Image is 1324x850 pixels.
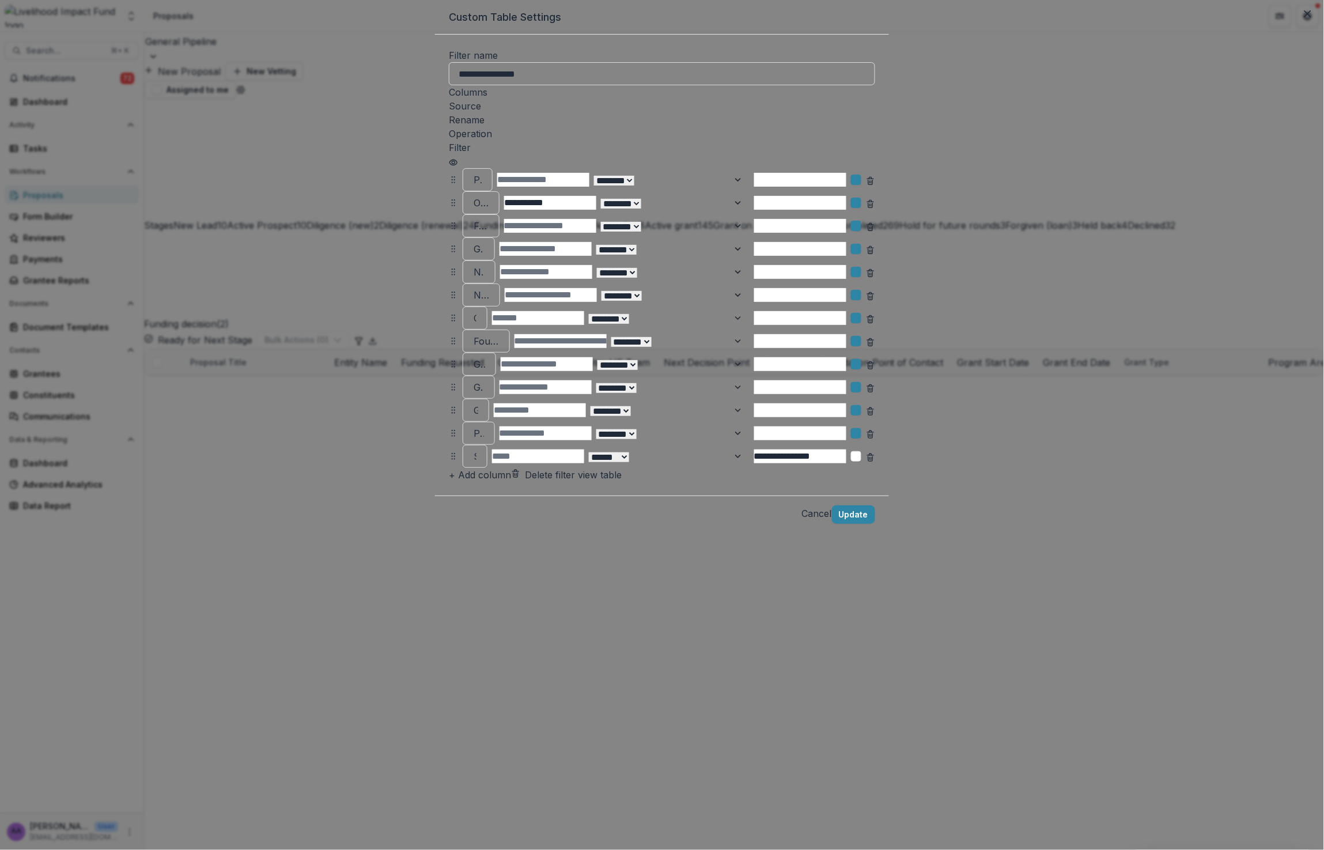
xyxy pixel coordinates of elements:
label: Filter name [449,50,498,61]
p: Source [449,99,875,113]
p: Rename [449,113,875,127]
h2: Columns [449,85,487,99]
button: Remove column [866,449,875,463]
button: Remove column [866,334,875,348]
button: Remove column [866,196,875,210]
button: Remove column [866,242,875,256]
button: Remove column [866,380,875,394]
button: Remove column [866,357,875,371]
button: Remove column [866,426,875,440]
button: Remove column [866,288,875,302]
button: Remove column [866,265,875,279]
button: Remove column [866,173,875,187]
p: Operation [449,127,875,141]
button: Close [1299,5,1317,23]
button: Remove column [866,403,875,417]
button: Remove column [866,311,875,325]
button: Remove column [866,219,875,233]
button: Update [832,505,875,524]
p: Filter [449,141,875,154]
button: + Add column [449,468,511,482]
button: Delete filter view table [511,468,622,482]
button: Cancel [802,507,832,520]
